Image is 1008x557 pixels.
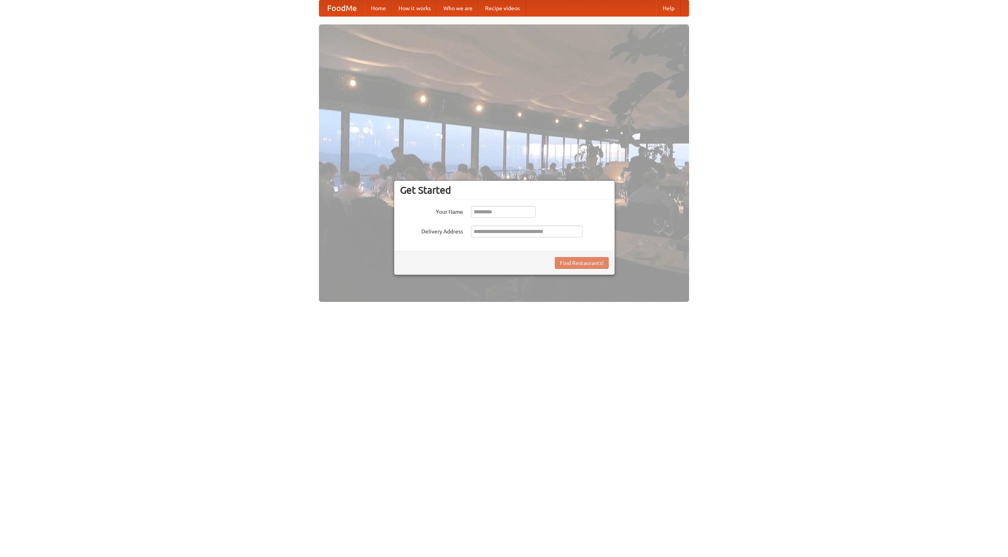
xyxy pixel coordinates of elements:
a: How it works [392,0,437,16]
button: Find Restaurants! [555,257,609,269]
a: Recipe videos [479,0,526,16]
a: Help [656,0,681,16]
a: FoodMe [319,0,365,16]
a: Home [365,0,392,16]
h3: Get Started [400,184,609,196]
label: Your Name [400,206,463,216]
a: Who we are [437,0,479,16]
label: Delivery Address [400,226,463,235]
